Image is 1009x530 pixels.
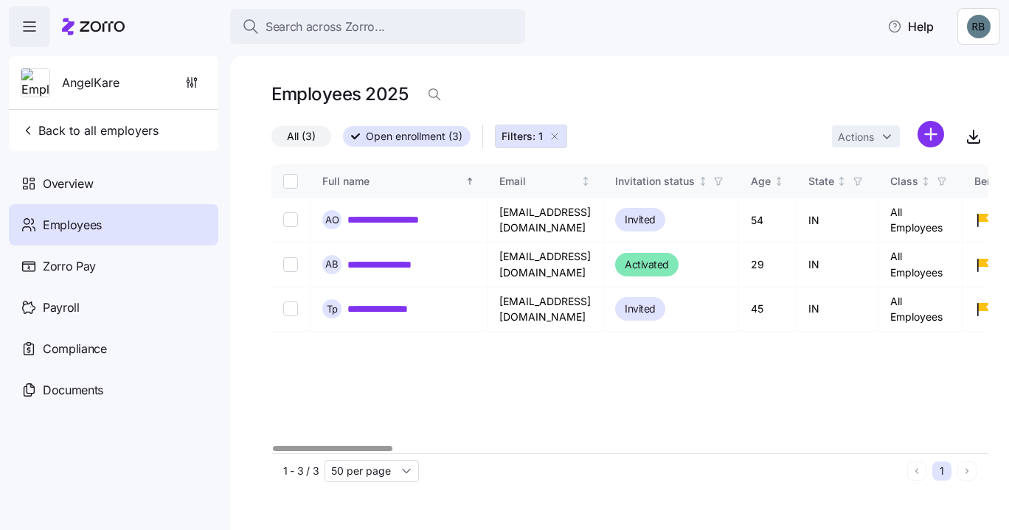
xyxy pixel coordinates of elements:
span: Zorro Pay [43,257,96,276]
span: Documents [43,381,103,400]
div: Invitation status [615,173,695,189]
div: Not sorted [580,176,591,186]
input: Select record 1 [283,212,298,227]
span: Open enrollment (3) [366,127,462,146]
input: Select record 2 [283,257,298,272]
a: Documents [9,369,218,411]
div: Class [890,173,918,189]
span: A B [325,259,339,269]
h1: Employees 2025 [271,83,408,105]
span: Compliance [43,340,107,358]
input: Select all records [283,174,298,189]
button: 1 [932,461,951,481]
span: AngelKare [62,74,119,92]
span: Overview [43,175,93,193]
div: Not sorted [698,176,708,186]
span: T p [327,304,338,314]
a: Employees [9,204,218,245]
th: EmailNot sorted [488,164,603,198]
span: Invited [625,211,656,229]
div: Full name [322,173,462,189]
svg: add icon [918,121,944,147]
td: 29 [739,243,797,287]
a: Zorro Pay [9,245,218,287]
span: Help [887,18,934,35]
td: IN [797,243,878,287]
button: Help [875,12,946,41]
span: Filters: 1 [502,129,543,144]
a: Payroll [9,287,218,328]
td: IN [797,287,878,332]
span: Activated [625,256,669,273]
th: Invitation statusNot sorted [603,164,739,198]
img: Employer logo [21,69,49,98]
button: Next page [957,461,977,481]
td: All Employees [878,287,963,332]
img: 8da47c3e8e5487d59c80835d76c1881e [967,15,991,38]
button: Filters: 1 [495,125,567,148]
span: Search across Zorro... [266,18,385,36]
button: Search across Zorro... [230,9,525,44]
a: Overview [9,163,218,204]
span: Actions [838,132,874,142]
td: All Employees [878,198,963,243]
span: 1 - 3 / 3 [283,464,319,478]
span: Invited [625,300,656,318]
th: Full nameSorted ascending [311,164,488,198]
td: [EMAIL_ADDRESS][DOMAIN_NAME] [488,287,603,332]
input: Select record 3 [283,301,298,316]
td: All Employees [878,243,963,287]
div: Email [499,173,578,189]
span: Back to all employers [21,122,159,139]
th: ClassNot sorted [878,164,963,198]
td: 45 [739,287,797,332]
span: Payroll [43,299,80,317]
th: AgeNot sorted [739,164,797,198]
span: All (3) [287,127,316,146]
div: Not sorted [836,176,847,186]
button: Previous page [907,461,926,481]
div: Age [751,173,771,189]
a: Compliance [9,328,218,369]
td: 54 [739,198,797,243]
div: Not sorted [920,176,931,186]
button: Back to all employers [15,116,164,145]
button: Actions [832,125,900,147]
span: A O [325,215,339,225]
div: Sorted ascending [465,176,475,186]
th: StateNot sorted [797,164,878,198]
td: IN [797,198,878,243]
div: State [808,173,834,189]
div: Not sorted [774,176,784,186]
td: [EMAIL_ADDRESS][DOMAIN_NAME] [488,243,603,287]
td: [EMAIL_ADDRESS][DOMAIN_NAME] [488,198,603,243]
span: Employees [43,216,102,234]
